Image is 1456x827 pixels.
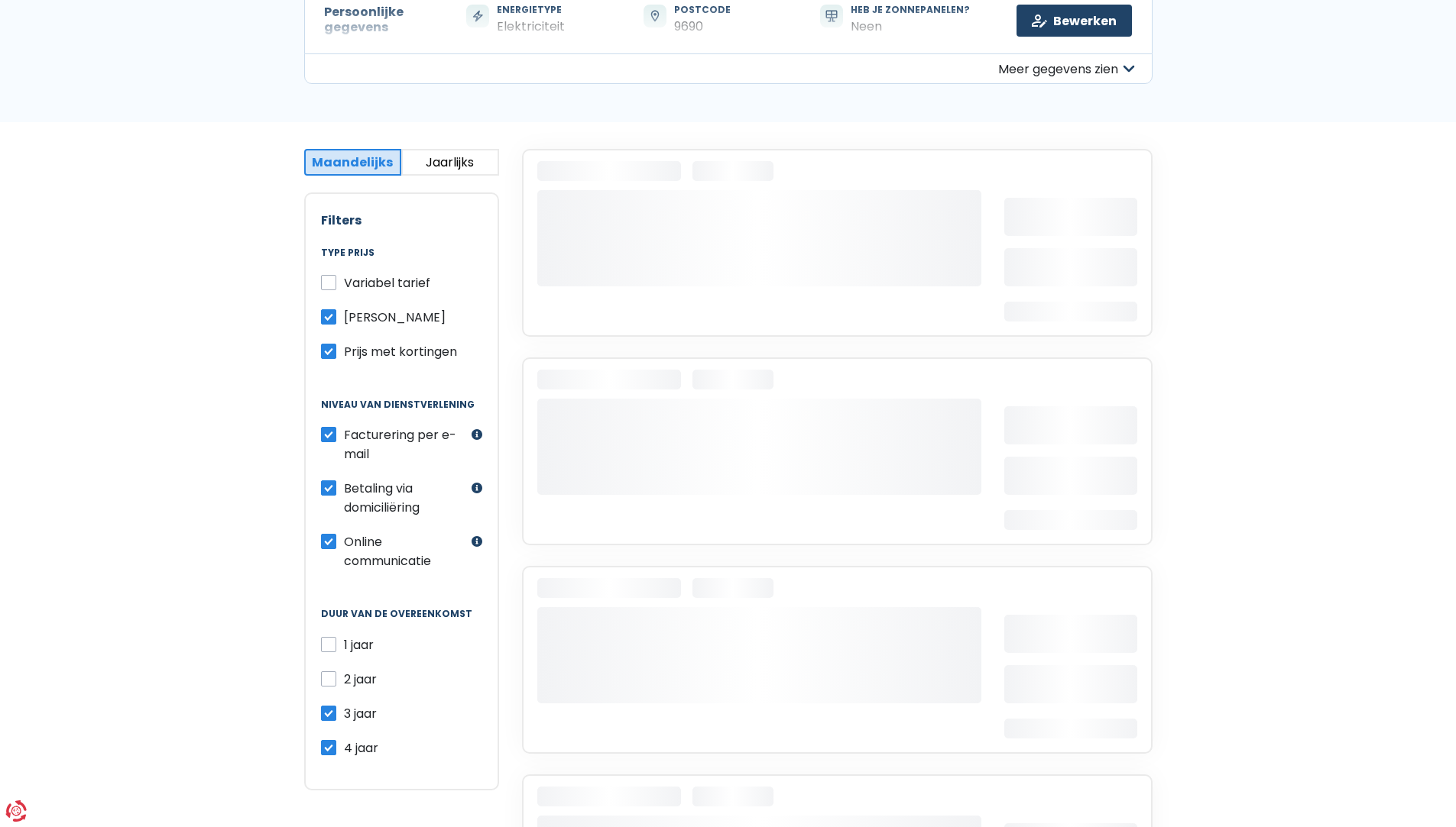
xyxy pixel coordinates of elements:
label: Online communicatie [344,532,468,570]
span: [PERSON_NAME] [344,309,446,326]
button: Meer gegevens zien [304,53,1153,84]
label: Betaling via domiciliëring [344,479,468,517]
a: Bewerken [1017,5,1132,37]
legend: Type prijs [321,247,482,273]
button: Jaarlijks [401,149,499,176]
legend: Niveau van dienstverlening [321,399,482,425]
span: 4 jaar [344,739,378,757]
legend: Duur van de overeenkomst [321,609,482,635]
span: 1 jaar [344,636,374,654]
h2: Filters [321,213,482,228]
span: 3 jaar [344,705,377,722]
span: 2 jaar [344,670,377,688]
button: Maandelijks [304,149,402,176]
span: Variabel tarief [344,274,430,292]
span: Prijs met kortingen [344,343,457,360]
label: Facturering per e-mail [344,425,468,464]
